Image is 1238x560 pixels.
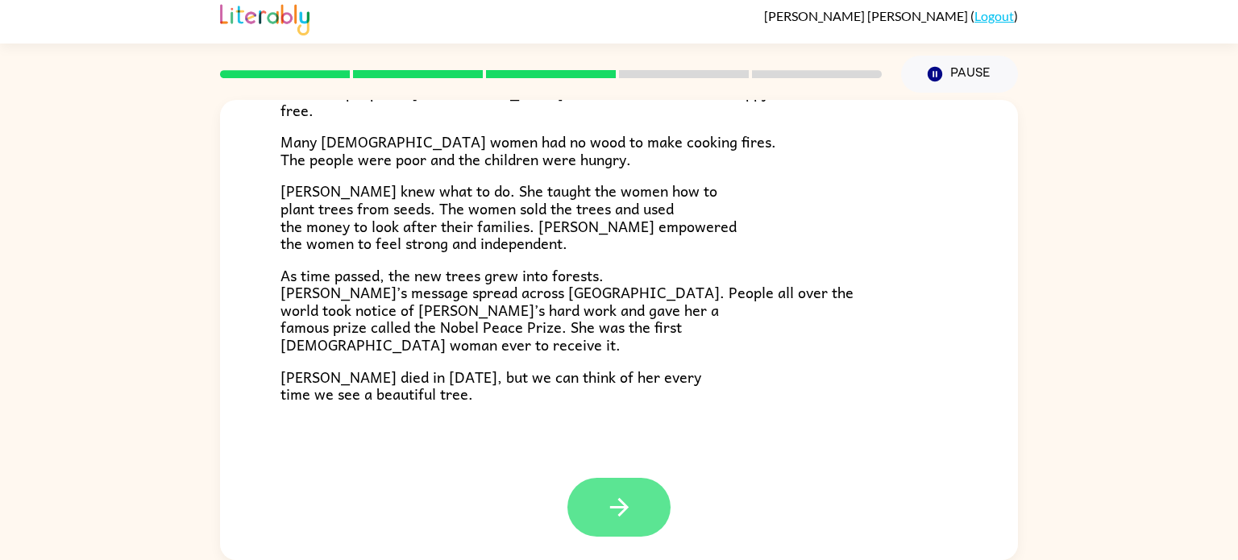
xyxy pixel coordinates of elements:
span: Many [DEMOGRAPHIC_DATA] women had no wood to make cooking fires. The people were poor and the chi... [280,130,776,171]
button: Pause [901,56,1018,93]
span: As time passed, the new trees grew into forests. [PERSON_NAME]’s message spread across [GEOGRAPHI... [280,263,854,356]
span: [PERSON_NAME] [PERSON_NAME] [764,8,970,23]
span: [PERSON_NAME] knew what to do. She taught the women how to plant trees from seeds. The women sold... [280,179,737,255]
a: Logout [974,8,1014,23]
div: ( ) [764,8,1018,23]
span: [PERSON_NAME] died in [DATE], but we can think of her every time we see a beautiful tree. [280,365,701,406]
